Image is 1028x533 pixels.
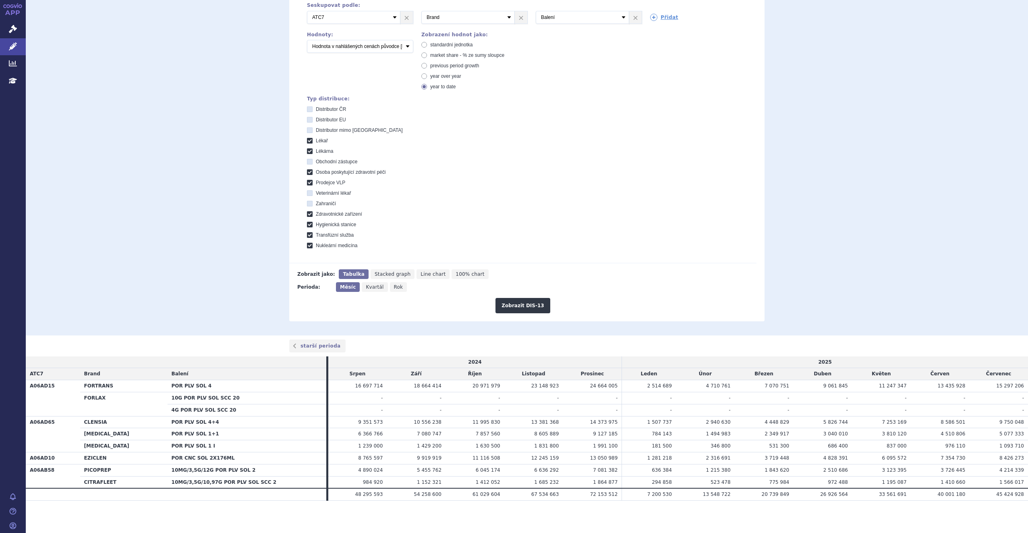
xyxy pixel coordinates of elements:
span: 20 971 979 [473,383,500,389]
span: 775 984 [769,479,790,485]
span: 11 995 830 [473,419,500,425]
span: - [905,407,906,413]
span: Rok [394,284,403,290]
th: POR CNC SOL 2X176ML [168,452,326,464]
span: 8 605 889 [534,431,559,437]
th: A06AD15 [26,380,80,416]
span: - [788,395,789,401]
span: Balení [172,371,189,377]
span: 26 926 564 [820,491,848,497]
span: 67 534 663 [531,491,559,497]
div: 3 [299,11,756,24]
span: Veterinární lékař [316,190,351,196]
span: 4 890 024 [358,467,383,473]
span: Stacked graph [375,271,410,277]
span: 1 507 737 [647,419,672,425]
span: Line chart [421,271,446,277]
span: 4 214 339 [999,467,1024,473]
span: 40 001 180 [938,491,966,497]
div: Seskupovat podle: [299,2,756,8]
span: - [440,407,441,413]
span: standardní jednotka [430,42,473,48]
span: 14 373 975 [590,419,618,425]
td: Srpen [328,368,387,380]
span: 1 215 380 [706,467,730,473]
span: 5 826 744 [823,419,848,425]
span: 1 991 100 [593,443,618,449]
span: Zdravotnické zařízení [316,211,362,217]
span: 54 258 600 [414,491,441,497]
td: Červen [911,368,970,380]
th: [MEDICAL_DATA] [80,440,168,452]
span: - [381,407,383,413]
th: 10MG/3,5G/10,97G POR PLV SOL SCC 2 [168,476,326,488]
span: - [498,395,500,401]
span: - [616,407,618,413]
span: 7 200 530 [647,491,672,497]
span: 1 239 000 [358,443,383,449]
span: 4 510 806 [941,431,965,437]
span: 1 630 500 [476,443,500,449]
th: A06AD10 [26,452,80,464]
th: CLENSIA [80,416,168,428]
td: Říjen [446,368,504,380]
span: Lékárna [316,148,333,154]
span: 13 435 928 [938,383,966,389]
span: 20 739 849 [762,491,790,497]
span: Distributor mimo [GEOGRAPHIC_DATA] [316,127,403,133]
span: - [670,395,672,401]
span: 1 152 321 [417,479,441,485]
span: 9 127 185 [593,431,618,437]
span: 1 412 052 [476,479,500,485]
span: 2 349 917 [765,431,789,437]
span: 2 510 686 [823,467,848,473]
span: - [846,395,848,401]
span: Transfúzní služba [316,232,354,238]
div: Zobrazit jako: [297,269,335,279]
span: 11 116 508 [473,455,500,461]
span: 15 297 206 [996,383,1024,389]
span: - [670,407,672,413]
span: - [557,407,559,413]
span: 837 000 [887,443,907,449]
th: PICOPREP [80,464,168,476]
span: - [905,395,906,401]
td: Leden [622,368,676,380]
span: 3 719 448 [765,455,789,461]
td: Prosinec [563,368,622,380]
a: × [400,11,413,23]
span: - [729,395,730,401]
span: 1 494 983 [706,431,730,437]
span: 346 800 [711,443,731,449]
span: 3 810 120 [882,431,907,437]
span: 8 426 273 [999,455,1024,461]
span: previous period growth [430,63,479,69]
a: × [515,11,527,23]
span: 9 061 845 [823,383,848,389]
span: 6 095 572 [882,455,907,461]
td: Listopad [504,368,563,380]
span: - [846,407,848,413]
span: 7 080 747 [417,431,441,437]
span: 2 316 691 [706,455,730,461]
span: market share - % ze sumy sloupce [430,52,504,58]
span: 24 664 005 [590,383,618,389]
div: Perioda: [297,282,332,292]
td: Září [387,368,446,380]
td: Únor [676,368,735,380]
th: 10G POR PLV SOL SCC 20 [168,392,326,404]
span: Tabulka [343,271,364,277]
span: 3 726 445 [941,467,965,473]
th: 4G POR PLV SOL SCC 20 [168,404,326,416]
td: Duben [793,368,852,380]
span: 984 920 [363,479,383,485]
th: POR PLV SOL 1 I [168,440,326,452]
td: Květen [852,368,911,380]
span: Měsíc [340,284,356,290]
span: 5 077 333 [999,431,1024,437]
span: 11 247 347 [879,383,907,389]
span: Hygienická stanice [316,222,356,227]
th: EZICLEN [80,452,168,464]
span: 2 940 630 [706,419,730,425]
span: 1 831 800 [534,443,559,449]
